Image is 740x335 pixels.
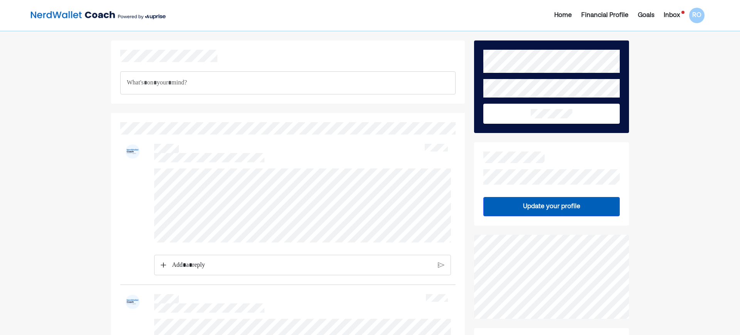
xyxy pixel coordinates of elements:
div: Rich Text Editor. Editing area: main [120,71,456,94]
div: Goals [638,11,654,20]
div: Inbox [664,11,680,20]
div: Rich Text Editor. Editing area: main [168,255,436,275]
div: Financial Profile [581,11,629,20]
button: Update your profile [483,197,620,216]
div: Home [554,11,572,20]
div: RO [689,8,705,23]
